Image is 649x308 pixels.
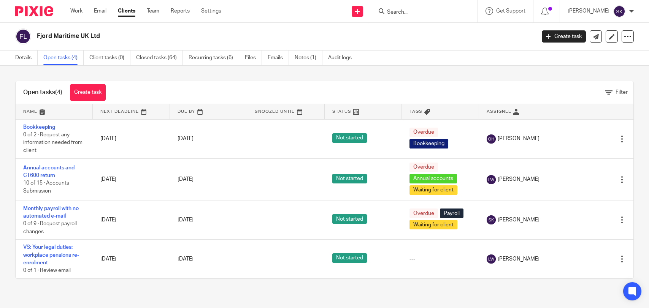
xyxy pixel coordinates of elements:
a: Bookkeeping [23,125,55,130]
a: Annual accounts and CT600 return [23,165,75,178]
h1: Open tasks [23,88,62,96]
a: Notes (1) [295,51,322,65]
p: [PERSON_NAME] [568,7,609,15]
a: Recurring tasks (6) [189,51,239,65]
a: Client tasks (0) [89,51,130,65]
a: Clients [118,7,135,15]
span: [PERSON_NAME] [498,135,540,142]
a: Monthly payroll with no automated e-mail [23,206,79,219]
span: [DATE] [178,177,194,182]
span: (4) [55,89,62,95]
a: Team [147,7,159,15]
span: Overdue [409,163,438,172]
span: Waiting for client [409,185,457,195]
a: Files [245,51,262,65]
img: svg%3E [487,254,496,264]
span: [DATE] [178,256,194,262]
td: [DATE] [93,158,170,201]
span: Payroll [440,208,463,218]
span: Overdue [409,208,438,218]
td: [DATE] [93,119,170,158]
span: 0 of 1 · Review email [23,268,71,273]
span: Waiting for client [409,220,457,229]
a: Create task [542,30,586,43]
span: Tags [409,109,422,114]
a: Email [94,7,106,15]
span: 0 of 2 · Request any information needed from client [23,132,83,153]
span: Not started [332,133,367,143]
img: svg%3E [487,215,496,224]
span: [DATE] [178,217,194,223]
span: [DATE] [178,136,194,141]
a: Create task [70,84,106,101]
span: Not started [332,174,367,183]
h2: Fjord Maritime UK Ltd [37,32,432,40]
img: Pixie [15,6,53,16]
a: Closed tasks (64) [136,51,183,65]
span: 0 of 9 · Request payroll changes [23,221,77,234]
a: Settings [201,7,221,15]
td: [DATE] [93,201,170,240]
a: Work [70,7,83,15]
td: [DATE] [93,240,170,278]
input: Search [386,9,455,16]
a: Open tasks (4) [43,51,84,65]
a: Reports [171,7,190,15]
div: --- [409,255,471,263]
span: [PERSON_NAME] [498,175,540,183]
span: Not started [332,214,367,224]
a: VS: Your legal duties: workplace pensions re-enrolment [23,245,79,265]
a: Details [15,51,38,65]
span: Not started [332,253,367,263]
span: Snoozed Until [255,109,295,114]
span: 10 of 15 · Accounts Submission [23,181,69,194]
span: Filter [616,90,628,95]
a: Audit logs [328,51,357,65]
span: [PERSON_NAME] [498,216,540,224]
img: svg%3E [15,28,31,44]
img: svg%3E [487,134,496,144]
span: Status [332,109,351,114]
span: Annual accounts [409,174,457,183]
span: Get Support [496,8,525,14]
span: Overdue [409,128,438,137]
img: svg%3E [487,175,496,184]
span: [PERSON_NAME] [498,255,540,263]
span: Bookkeeping [409,139,448,148]
img: svg%3E [613,5,625,17]
a: Emails [268,51,289,65]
